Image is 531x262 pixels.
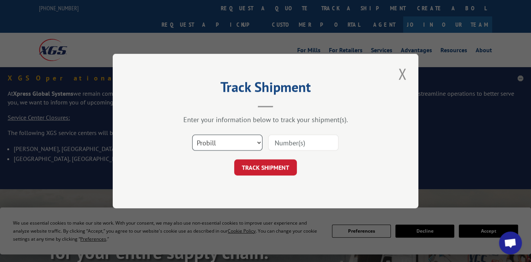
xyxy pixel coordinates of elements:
[151,82,380,96] h2: Track Shipment
[151,115,380,124] div: Enter your information below to track your shipment(s).
[499,231,522,254] a: Open chat
[268,135,338,151] input: Number(s)
[234,159,297,175] button: TRACK SHIPMENT
[396,63,409,84] button: Close modal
